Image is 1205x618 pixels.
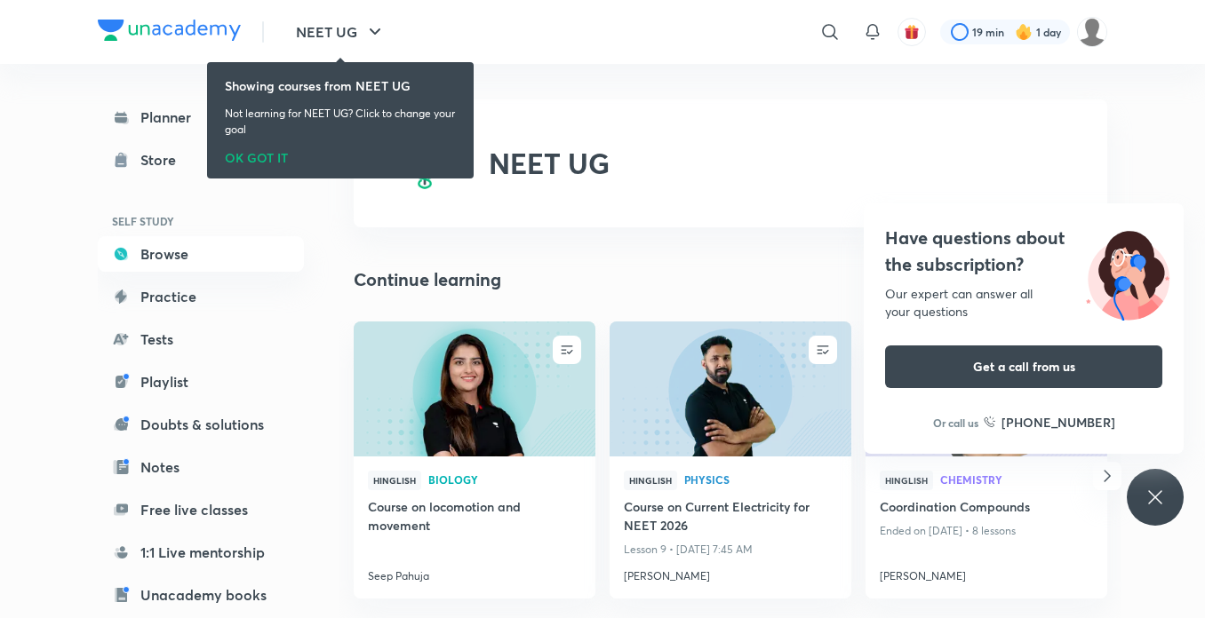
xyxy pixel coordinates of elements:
div: Store [140,149,187,170]
span: Hinglish [624,471,677,490]
button: Get a call from us [885,345,1162,388]
a: [PERSON_NAME] [624,561,837,584]
p: Not learning for NEET UG? Click to change your goal [225,106,456,138]
img: avatar [904,24,920,40]
a: Seep Pahuja [368,561,581,584]
p: Lesson 9 • [DATE] 7:45 AM [624,538,837,561]
a: Chemistry [940,474,1093,487]
img: Company Logo [98,20,241,41]
span: Hinglish [368,471,421,490]
p: Or call us [933,415,978,431]
h2: Continue learning [354,266,501,293]
a: [PERSON_NAME] [880,561,1093,584]
div: OK GOT IT [225,145,456,164]
a: Practice [98,279,304,314]
img: streak [1015,23,1033,41]
a: Doubts & solutions [98,407,304,442]
a: Playlist [98,364,304,400]
a: Company Logo [98,20,241,45]
img: Barsha Singh [1077,17,1107,47]
span: Physics [684,474,837,485]
a: Planner [98,99,304,135]
p: Ended on [DATE] • 8 lessons [880,519,1093,543]
h6: Showing courses from NEET UG [225,76,456,95]
div: Our expert can answer all your questions [885,285,1162,321]
a: Browse [98,236,304,272]
a: Unacademy books [98,577,304,613]
a: Tests [98,321,304,357]
a: Free live classes [98,492,304,527]
h6: [PHONE_NUMBER] [1002,413,1115,432]
a: Store [98,142,304,178]
span: Chemistry [940,474,1093,485]
img: new-thumbnail [607,320,853,457]
img: ttu_illustration_new.svg [1072,225,1184,321]
h2: NEET UG [489,147,610,180]
span: Hinglish [880,471,933,490]
a: Course on Current Electricity for NEET 2026 [624,497,837,538]
a: [PHONE_NUMBER] [984,413,1115,432]
button: avatar [898,18,926,46]
a: Notes [98,449,304,485]
a: Physics [684,474,837,487]
a: 1:1 Live mentorship [98,535,304,570]
img: new-thumbnail [351,320,597,457]
h4: Have questions about the subscription? [885,225,1162,278]
a: new-thumbnail [354,321,595,456]
a: Course on locomotion and movement [368,497,581,538]
h6: SELF STUDY [98,206,304,236]
a: Biology [428,474,581,487]
span: Biology [428,474,581,485]
button: NEET UG [285,14,396,50]
a: Coordination Compounds [880,497,1093,519]
a: new-thumbnail [610,321,851,456]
